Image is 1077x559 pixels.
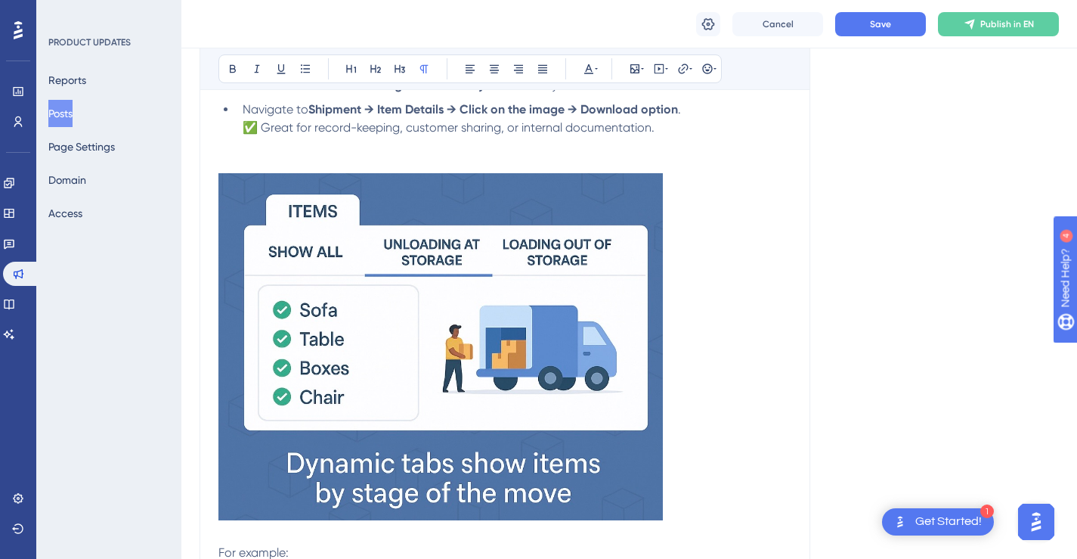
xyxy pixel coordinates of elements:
div: Get Started! [915,514,982,530]
button: Access [48,200,82,227]
span: ✅ Great for record-keeping, customer sharing, or internal documentation. [243,120,655,135]
span: . [678,102,681,116]
div: 4 [105,8,110,20]
button: Cancel [732,12,823,36]
button: Reports [48,67,86,94]
button: Save [835,12,926,36]
span: Cancel [763,18,794,30]
span: Publish in EN [980,18,1034,30]
button: Posts [48,100,73,127]
div: PRODUCT UPDATES [48,36,131,48]
button: Publish in EN [938,12,1059,36]
strong: Shipment → Item Details → Click on the image → Download option [308,102,678,116]
img: launcher-image-alternative-text [891,513,909,531]
div: 1 [980,505,994,518]
iframe: UserGuiding AI Assistant Launcher [1014,499,1059,545]
div: Open Get Started! checklist, remaining modules: 1 [882,508,994,536]
span: Save [870,18,891,30]
span: Need Help? [36,4,94,22]
span: Navigate to [243,102,308,116]
button: Domain [48,166,86,194]
button: Page Settings [48,133,115,160]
